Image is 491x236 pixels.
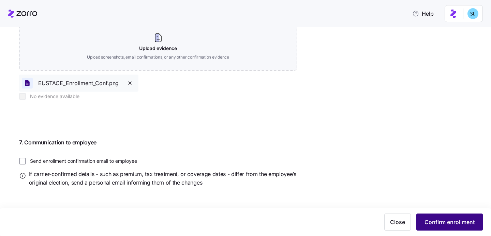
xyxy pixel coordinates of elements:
[412,10,434,18] span: Help
[416,214,483,231] button: Confirm enrollment
[29,170,297,187] span: If carrier-confirmed details - such as premium, tax treatment, or coverage dates - differ from th...
[26,93,79,100] label: No evidence available
[467,8,478,19] img: 7c620d928e46699fcfb78cede4daf1d1
[390,218,405,226] span: Close
[384,214,411,231] button: Close
[425,218,475,226] span: Confirm enrollment
[26,158,137,164] label: Send enrollment confirmation email to employee
[109,79,119,88] span: png
[407,7,439,20] button: Help
[38,79,109,88] span: EUSTACE_Enrollment_Conf.
[19,138,297,147] span: 7. Communication to employee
